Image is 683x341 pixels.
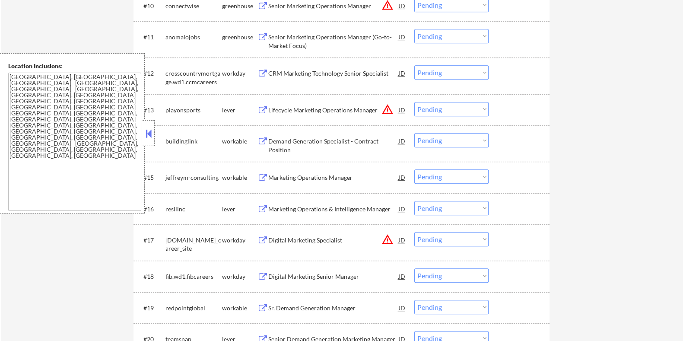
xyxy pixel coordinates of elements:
[268,2,398,10] div: Senior Marketing Operations Manager
[165,304,222,312] div: redpointglobal
[143,272,158,281] div: #18
[268,173,398,182] div: Marketing Operations Manager
[222,137,257,146] div: workable
[222,272,257,281] div: workday
[165,272,222,281] div: fib.wd1.fibcareers
[143,33,158,41] div: #11
[222,205,257,214] div: lever
[397,133,406,149] div: JD
[165,106,222,115] div: playonsports
[165,137,222,146] div: buildinglink
[397,268,406,284] div: JD
[268,236,398,245] div: Digital Marketing Specialist
[268,304,398,312] div: Sr. Demand Generation Manager
[222,2,257,10] div: greenhouse
[222,69,257,78] div: workday
[397,300,406,316] div: JD
[381,233,393,245] button: warning_amber
[397,65,406,81] div: JD
[381,103,393,115] button: warning_amber
[397,201,406,217] div: JD
[268,205,398,214] div: Marketing Operations & Intelligence Manager
[268,106,398,115] div: Lifecycle Marketing Operations Manager
[165,69,222,86] div: crosscountrymortgage.wd1.ccmcareers
[165,236,222,253] div: [DOMAIN_NAME]_career_site
[268,272,398,281] div: Digital Marketing Senior Manager
[397,232,406,248] div: JD
[143,2,158,10] div: #10
[268,69,398,78] div: CRM Marketing Technology Senior Specialist
[165,2,222,10] div: connectwise
[268,137,398,154] div: Demand Generation Specialist - Contract Position
[143,236,158,245] div: #17
[8,62,141,70] div: Location Inclusions:
[397,169,406,185] div: JD
[397,29,406,45] div: JD
[222,304,257,312] div: workable
[165,173,222,182] div: jeffreym-consulting
[222,173,257,182] div: workable
[165,33,222,41] div: anomalojobs
[397,102,406,118] div: JD
[222,236,257,245] div: workday
[268,33,398,50] div: Senior Marketing Operations Manager (Go-to-Market Focus)
[222,33,257,41] div: greenhouse
[165,205,222,214] div: resilinc
[222,106,257,115] div: lever
[143,304,158,312] div: #19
